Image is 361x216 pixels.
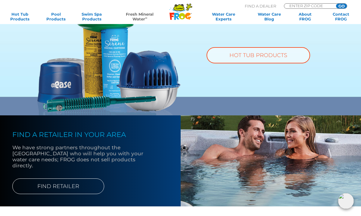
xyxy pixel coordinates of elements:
p: Find A Dealer [245,3,276,9]
input: GO [336,4,347,8]
a: FIND RETAILER [12,178,104,194]
sup: ∞ [145,16,147,20]
a: AboutFROG [291,12,319,21]
h4: FIND A RETAILER IN YOUR AREA [12,131,156,138]
a: HOT TUB PRODUCTS [207,47,310,63]
input: Zip Code Form [289,4,329,8]
img: openIcon [338,193,354,209]
p: We have strong partners throughout the [GEOGRAPHIC_DATA] who will help you with your water care n... [12,145,156,169]
a: Water CareBlog [255,12,283,21]
img: fmw-hot-tub-product-v2 [37,8,181,115]
a: ContactFROG [327,12,355,21]
a: Swim SpaProducts [78,12,106,21]
a: Hot TubProducts [6,12,34,21]
a: PoolProducts [42,12,70,21]
a: Water CareExperts [200,12,247,21]
a: Fresh MineralWater∞ [114,12,166,21]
